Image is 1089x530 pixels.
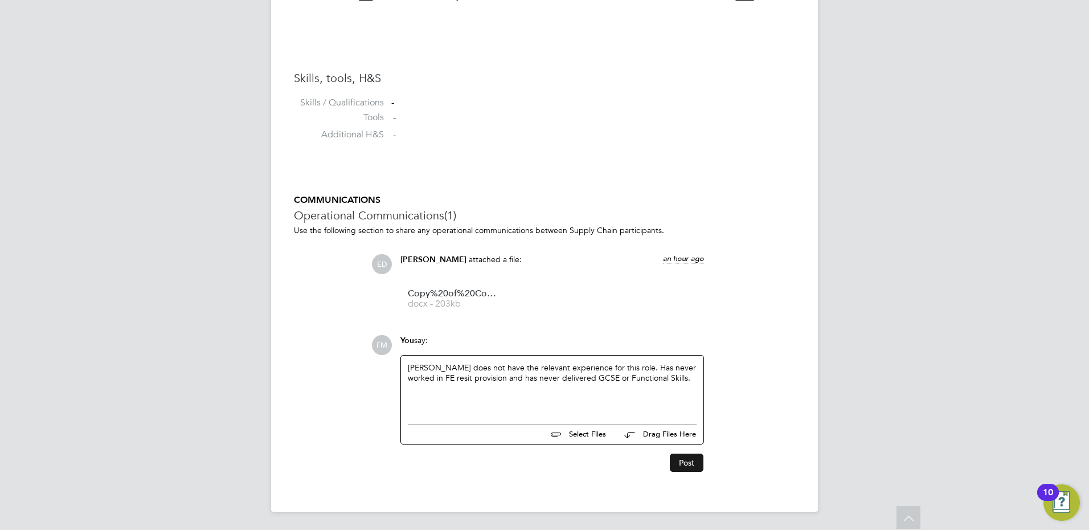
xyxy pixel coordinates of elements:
[615,423,697,447] button: Drag Files Here
[408,290,499,308] a: Copy%20of%20Copy%20of%20CV%20Caroline%20Hollis%20new docx - 203kb
[1043,492,1053,507] div: 10
[294,225,795,235] p: Use the following section to share any operational communications between Supply Chain participants.
[408,362,697,411] div: [PERSON_NAME] does not have the relevant experience for this role. Has never worked in FE resit p...
[391,97,795,109] div: -
[400,255,466,264] span: [PERSON_NAME]
[294,112,384,124] label: Tools
[294,97,384,109] label: Skills / Qualifications
[400,336,414,345] span: You
[469,254,522,264] span: attached a file:
[408,300,499,308] span: docx - 203kb
[670,454,703,472] button: Post
[393,112,396,124] span: -
[444,208,456,223] span: (1)
[393,129,396,141] span: -
[400,335,704,355] div: say:
[663,254,704,263] span: an hour ago
[294,208,795,223] h3: Operational Communications
[372,335,392,355] span: FM
[294,129,384,141] label: Additional H&S
[1043,484,1080,521] button: Open Resource Center, 10 new notifications
[294,194,795,206] h5: COMMUNICATIONS
[408,290,499,298] span: Copy%20of%20Copy%20of%20CV%20Caroline%20Hollis%20new
[294,71,795,85] h3: Skills, tools, H&S
[372,254,392,274] span: ED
